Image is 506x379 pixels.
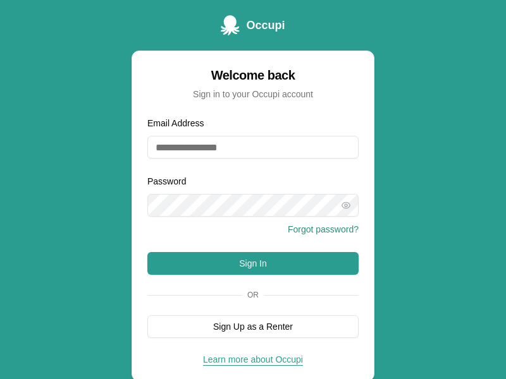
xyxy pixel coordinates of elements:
span: Occupi [246,16,285,34]
div: Welcome back [147,66,359,84]
label: Email Address [147,118,204,128]
label: Password [147,176,186,186]
button: Sign In [147,252,359,275]
a: Learn more about Occupi [203,354,303,364]
div: Sign in to your Occupi account [147,88,359,100]
button: Forgot password? [288,223,359,236]
span: Or [242,290,264,300]
button: Sign Up as a Renter [147,315,359,338]
a: Occupi [221,15,285,35]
